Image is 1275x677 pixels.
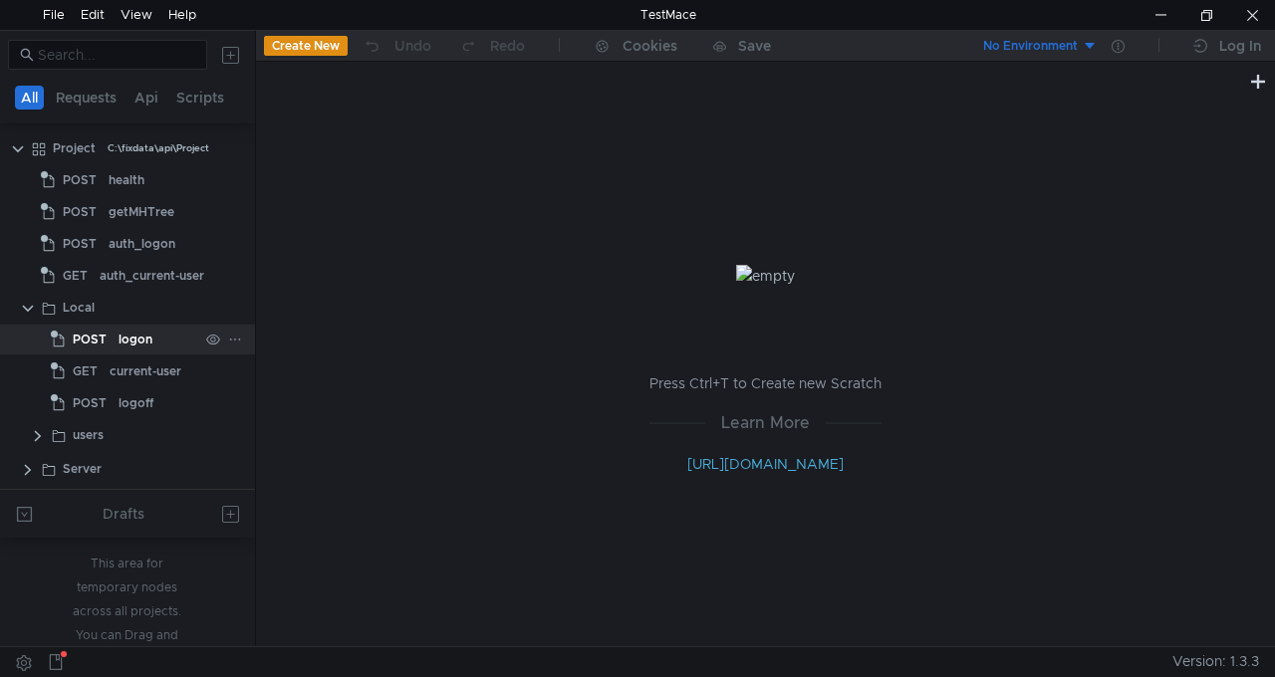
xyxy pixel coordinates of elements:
[109,165,144,195] div: health
[63,293,95,323] div: Local
[110,356,181,386] div: current-user
[63,197,97,227] span: POST
[100,261,204,291] div: auth_current-user
[103,502,144,526] div: Drafts
[119,325,152,354] div: logon
[959,30,1098,62] button: No Environment
[1172,647,1259,676] span: Version: 1.3.3
[687,455,844,473] a: [URL][DOMAIN_NAME]
[119,388,153,418] div: logoff
[738,39,771,53] div: Save
[264,36,348,56] button: Create New
[490,34,525,58] div: Redo
[348,31,445,61] button: Undo
[983,37,1078,56] div: No Environment
[170,86,230,110] button: Scripts
[736,265,795,287] img: empty
[445,31,539,61] button: Redo
[63,261,88,291] span: GET
[128,86,164,110] button: Api
[53,133,96,163] div: Project
[73,388,107,418] span: POST
[109,229,175,259] div: auth_logon
[108,133,209,163] div: C:\fixdata\api\Project
[50,86,123,110] button: Requests
[63,454,102,484] div: Server
[109,197,174,227] div: getMHTree
[394,34,431,58] div: Undo
[63,229,97,259] span: POST
[63,165,97,195] span: POST
[73,356,98,386] span: GET
[38,44,195,66] input: Search...
[15,86,44,110] button: All
[623,34,677,58] div: Cookies
[1219,34,1261,58] div: Log In
[73,325,107,354] span: POST
[649,371,882,395] p: Press Ctrl+T to Create new Scratch
[705,410,826,435] span: Learn More
[73,420,104,450] div: users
